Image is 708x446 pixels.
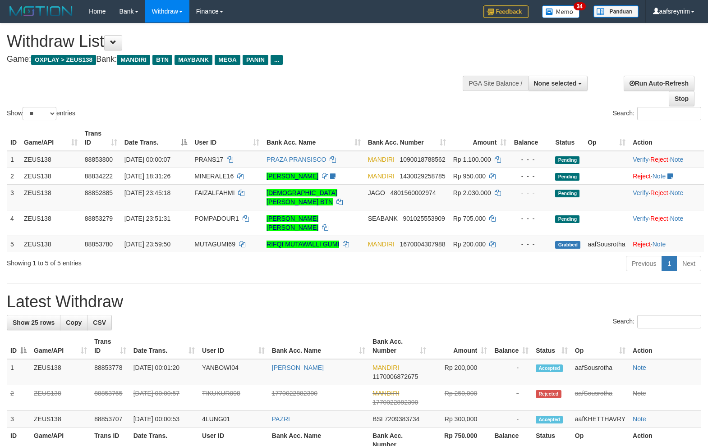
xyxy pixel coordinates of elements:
td: · · [629,210,704,236]
span: [DATE] 18:31:26 [124,173,170,180]
a: Reject [650,156,668,163]
h4: Game: Bank: [7,55,463,64]
span: MAYBANK [175,55,212,65]
td: aafSousrotha [571,359,629,385]
td: [DATE] 00:00:53 [130,411,198,428]
h1: Latest Withdraw [7,293,701,311]
th: Balance: activate to sort column ascending [491,333,532,359]
th: Amount: activate to sort column ascending [450,125,510,151]
span: JAGO [368,189,385,196]
span: 88852885 [85,189,113,196]
th: ID: activate to sort column descending [7,333,30,359]
span: Copy 1770022882390 to clipboard [372,399,418,406]
td: · [629,168,704,184]
input: Search: [637,107,701,120]
span: MANDIRI [372,364,399,371]
a: [DEMOGRAPHIC_DATA][PERSON_NAME] BTN [267,189,337,205]
a: Verify [633,215,648,222]
span: FAIZALFAHMI [194,189,234,196]
a: 1 [662,256,677,271]
th: Op: activate to sort column ascending [571,333,629,359]
td: 5 [7,236,20,252]
span: [DATE] 23:51:31 [124,215,170,222]
span: BSI [372,415,383,423]
td: 1 [7,359,30,385]
td: 4 [7,210,20,236]
a: Note [653,173,666,180]
td: - [491,359,532,385]
a: PAZRI [272,415,290,423]
td: 3 [7,411,30,428]
span: MANDIRI [368,173,395,180]
div: - - - [514,155,548,164]
a: Note [633,415,646,423]
a: Note [670,215,684,222]
span: Copy 1430029258785 to clipboard [400,173,445,180]
span: Pending [555,173,579,181]
a: Stop [669,91,694,106]
span: MINERALE16 [194,173,234,180]
th: Status: activate to sort column ascending [532,333,571,359]
a: Verify [633,189,648,196]
a: Copy [60,315,87,330]
td: - [491,411,532,428]
a: Previous [626,256,662,271]
td: 4LUNG01 [198,411,268,428]
div: - - - [514,172,548,181]
td: · · [629,151,704,168]
a: Reject [650,215,668,222]
a: [PERSON_NAME] [272,364,324,371]
span: Copy [66,319,82,326]
div: - - - [514,188,548,197]
a: Reject [650,189,668,196]
th: Bank Acc. Number: activate to sort column ascending [364,125,450,151]
a: Note [670,156,684,163]
label: Show entries [7,107,75,120]
th: Action [629,125,704,151]
span: Pending [555,156,579,164]
th: Bank Acc. Name: activate to sort column ascending [263,125,364,151]
span: Pending [555,190,579,197]
td: 2 [7,168,20,184]
span: PANIN [243,55,268,65]
td: aafSousrotha [584,236,629,252]
th: Op: activate to sort column ascending [584,125,629,151]
span: MUTAGUMI69 [194,241,235,248]
span: Rp 950.000 [453,173,486,180]
h1: Withdraw List [7,32,463,50]
span: MANDIRI [368,241,395,248]
span: Copy 901025553909 to clipboard [403,215,445,222]
span: Accepted [536,416,563,423]
a: CSV [87,315,112,330]
td: Rp 200,000 [430,359,491,385]
th: Amount: activate to sort column ascending [430,333,491,359]
span: Pending [555,215,579,223]
a: Run Auto-Refresh [624,76,694,91]
a: Reject [633,173,651,180]
div: Showing 1 to 5 of 5 entries [7,255,288,268]
span: 88853800 [85,156,113,163]
span: MANDIRI [372,390,399,397]
span: POMPADOUR1 [194,215,239,222]
input: Search: [637,315,701,328]
span: Rp 2.030.000 [453,189,491,196]
th: Bank Acc. Name: activate to sort column ascending [268,333,369,359]
td: ZEUS138 [30,359,91,385]
span: 88834222 [85,173,113,180]
th: Status [552,125,584,151]
a: Next [676,256,701,271]
img: Feedback.jpg [483,5,529,18]
span: 88853780 [85,241,113,248]
th: Game/API: activate to sort column ascending [30,333,91,359]
a: Verify [633,156,648,163]
th: Trans ID: activate to sort column ascending [81,125,121,151]
a: RIFQI MUTAWALLI GUMI [267,241,339,248]
span: MANDIRI [368,156,395,163]
span: ... [271,55,283,65]
span: SEABANK [368,215,398,222]
td: TIKUKUR098 [198,385,268,411]
td: 88853778 [91,359,129,385]
td: Rp 250,000 [430,385,491,411]
th: Action [629,333,701,359]
td: · · [629,184,704,210]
